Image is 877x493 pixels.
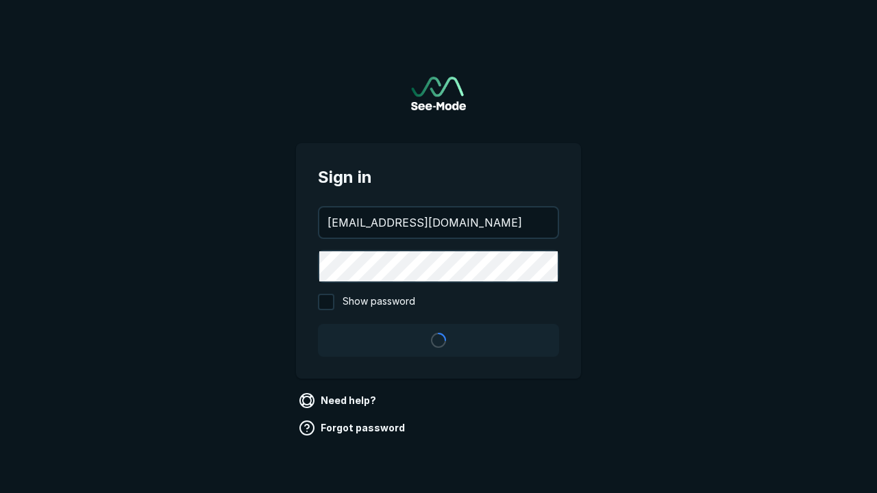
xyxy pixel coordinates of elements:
input: your@email.com [319,207,558,238]
a: Go to sign in [411,77,466,110]
a: Forgot password [296,417,410,439]
img: See-Mode Logo [411,77,466,110]
span: Show password [343,294,415,310]
span: Sign in [318,165,559,190]
a: Need help? [296,390,382,412]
